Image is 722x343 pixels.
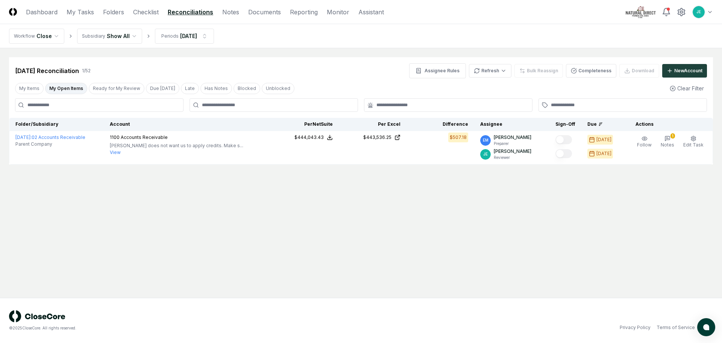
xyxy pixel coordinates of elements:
span: Accounts Receivable [121,134,168,140]
a: $443,536.25 [345,134,400,141]
div: Periods [161,33,179,40]
a: Notes [222,8,239,17]
p: Preparer [494,141,531,146]
button: NewAccount [662,64,707,78]
button: Mark complete [555,135,572,144]
div: [DATE] Reconciliation [15,66,79,75]
button: Due Today [146,83,179,94]
a: Monitor [327,8,349,17]
div: $507.18 [450,134,467,141]
a: Folders [103,8,124,17]
span: JE [696,9,701,15]
button: My Open Items [45,83,87,94]
button: Ready for My Review [89,83,144,94]
p: Reviewer [494,155,531,160]
div: © 2025 CloseCore. All rights reserved. [9,325,361,331]
a: Dashboard [26,8,58,17]
button: JE [692,5,705,19]
div: Subsidiary [82,33,105,40]
span: Parent Company [15,141,52,148]
p: [PERSON_NAME] does not want us to apply credits. Make s... [110,142,243,149]
th: Sign-Off [549,118,581,131]
span: Edit Task [683,142,704,148]
div: Due [587,121,617,128]
button: atlas-launcher [697,318,715,336]
button: Has Notes [200,83,232,94]
button: Refresh [469,64,511,78]
button: Clear Filter [667,81,707,95]
div: $444,043.43 [294,134,324,141]
a: My Tasks [67,8,94,17]
div: $443,536.25 [363,134,391,141]
button: Edit Task [682,134,705,150]
img: Logo [9,8,17,16]
div: [DATE] [180,32,197,40]
div: New Account [674,67,702,74]
span: EM [483,137,488,143]
button: Late [181,83,199,94]
button: 1Notes [659,134,676,150]
span: Notes [661,142,674,148]
button: My Items [15,83,44,94]
th: Folder/Subsidiary [9,118,104,131]
a: Terms of Service [657,324,695,331]
span: 1100 [110,134,120,140]
span: Follow [637,142,652,148]
div: Workflow [14,33,35,40]
a: Assistant [358,8,384,17]
p: [PERSON_NAME] [494,134,531,141]
img: logo [9,310,65,322]
button: View [110,149,121,156]
div: [DATE] [596,136,611,143]
div: 1 / 52 [82,67,91,74]
span: [DATE] : [15,134,32,140]
th: Per NetSuite [271,118,339,131]
button: Unblocked [262,83,294,94]
div: 1 [670,133,675,139]
button: Assignee Rules [409,63,466,78]
button: Follow [636,134,653,150]
div: Account [110,121,265,128]
p: [PERSON_NAME] [494,148,531,155]
a: Checklist [133,8,159,17]
th: Assignee [474,118,549,131]
button: $444,043.43 [294,134,333,141]
a: Reconciliations [168,8,213,17]
button: Periods[DATE] [155,29,214,44]
a: [DATE]:02 Accounts Receivable [15,134,85,140]
a: Documents [248,8,281,17]
div: [DATE] [596,150,611,157]
button: Completeness [566,64,616,78]
a: Privacy Policy [620,324,651,331]
button: Mark complete [555,149,572,158]
div: Actions [629,121,707,128]
span: JE [483,151,488,157]
a: Reporting [290,8,318,17]
th: Per Excel [339,118,407,131]
nav: breadcrumb [9,29,214,44]
img: Natural Direct logo [626,6,656,18]
button: Blocked [234,83,260,94]
th: Difference [407,118,474,131]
